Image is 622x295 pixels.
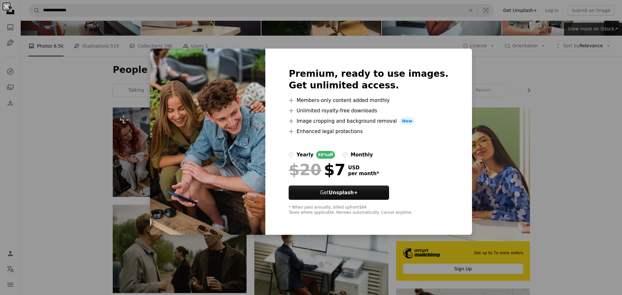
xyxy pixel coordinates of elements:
div: yearly [296,151,313,159]
li: Unlimited royalty-free downloads [289,107,448,115]
span: per month * [348,171,379,176]
li: Members-only content added monthly [289,96,448,104]
div: 65% off [316,151,335,159]
img: premium_photo-1663051303500-c85bef3f05f6 [150,49,265,235]
li: Image cropping and background removal [289,117,448,125]
span: New [399,117,415,125]
div: $7 [289,161,345,178]
input: monthly [343,152,348,157]
div: monthly [351,151,373,159]
li: Enhanced legal protections [289,128,448,135]
span: USD [348,165,379,171]
div: * When paid annually, billed upfront $84 Taxes where applicable. Renews automatically. Cancel any... [289,205,448,215]
button: GetUnsplash+ [289,186,389,200]
strong: Unsplash+ [329,190,358,196]
h2: Premium, ready to use images. Get unlimited access. [289,68,448,91]
input: yearly65%off [289,152,294,157]
span: $20 [289,161,321,178]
